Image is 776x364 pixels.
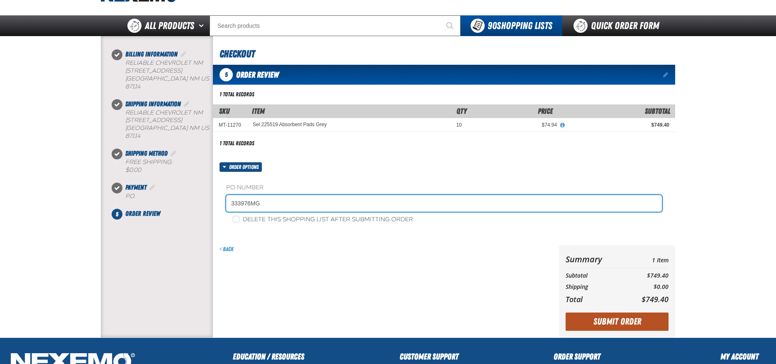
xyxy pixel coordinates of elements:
a: Edit Billing Information [179,50,188,58]
a: SKU [219,107,229,115]
a: Edit Shipping Method [169,149,178,157]
span: Shipping Method [125,149,168,157]
span: Qty [456,107,467,115]
span: Billing Information [125,50,178,58]
div: $74.94 [473,122,557,128]
span: [STREET_ADDRESS] [125,67,182,74]
nav: Checkout steps. Current step is Order Review. Step 5 of 5 [111,49,213,219]
span: 5 [220,68,233,81]
button: View All Prices for Sel 225519 Absorbent Pads Grey [557,122,568,129]
li: Shipping Information. Step 2 of 5. Completed [117,99,213,149]
label: Delete this shopping list after submitting order [233,216,413,224]
span: 5 [112,209,122,220]
span: Price [538,107,553,115]
span: Shopping Lists [488,20,552,32]
a: Edit Shipping Information [183,100,191,108]
input: Search [210,15,461,36]
th: Summary [566,252,625,266]
span: [STREET_ADDRESS] [125,117,182,124]
button: Start Searching [440,15,461,36]
span: US [201,75,209,82]
h2: Customer Support [400,350,459,363]
strong: $0.00 [125,166,141,173]
span: [GEOGRAPHIC_DATA] [125,125,188,132]
h2: My Account [720,350,768,363]
span: [GEOGRAPHIC_DATA] [125,75,188,82]
button: Open All Products pages [196,15,210,36]
span: All Products [145,18,194,33]
span: Order Review [236,70,279,80]
h2: Order Support [554,350,625,363]
li: Payment. Step 4 of 5. Completed [117,183,213,209]
li: Shipping Method. Step 3 of 5. Completed [117,149,213,183]
span: $749.40 [642,294,669,304]
span: Shipping Information [125,100,181,108]
div: $749.40 [569,122,669,128]
label: PO Number [226,184,662,192]
a: Back [220,246,234,252]
a: Quick Order Form [562,15,675,36]
span: NM [189,125,199,132]
th: Subtotal [566,270,625,281]
span: 10 [456,122,461,128]
li: Billing Information. Step 1 of 5. Completed [117,49,213,99]
strong: 90 [488,20,497,32]
a: Sel 225519 Absorbent Pads Grey [253,122,327,127]
div: 1 total records [220,90,254,98]
th: Total [566,293,625,306]
input: Delete this shopping list after submitting order [233,216,239,222]
bdo: 87114 [125,132,140,139]
button: You have 90 Shopping Lists. Open to view details [461,15,562,36]
h2: Education / Resources [233,350,304,363]
bdo: 87114 [125,83,140,90]
button: Submit Order [566,313,669,331]
td: MT-11270 [213,118,247,132]
th: Shipping [566,281,625,293]
a: Edit Payment [148,183,156,191]
span: Reliable Chevrolet NM [125,109,203,116]
div: P.O. [125,193,213,200]
span: Payment [125,183,146,191]
span: Order Review [125,210,160,217]
span: Order options [229,162,262,172]
td: 1 Item [625,252,669,266]
button: Order options [220,162,262,172]
span: NM [189,75,199,82]
span: Subtotal [645,107,670,115]
div: 1 total records [220,139,254,147]
td: $0.00 [625,281,669,293]
span: Item [252,107,265,115]
div: Free Shipping: [125,159,213,174]
a: Edit items [663,72,669,78]
td: $749.40 [625,270,669,281]
li: Order Review. Step 5 of 5. Not Completed [117,209,213,219]
span: US [201,125,209,132]
span: Reliable Chevrolet NM [125,59,203,66]
span: Checkout [220,48,255,60]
